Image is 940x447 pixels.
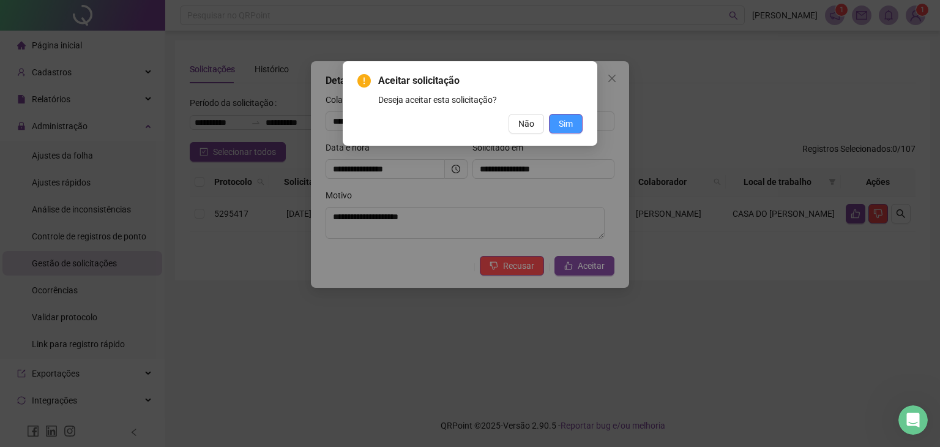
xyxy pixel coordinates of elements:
span: Sim [559,117,573,130]
span: Aceitar solicitação [378,73,583,88]
button: Sim [549,114,583,133]
button: Não [509,114,544,133]
div: Deseja aceitar esta solicitação? [378,93,583,107]
span: exclamation-circle [357,74,371,88]
iframe: Intercom live chat [898,405,928,435]
span: Não [518,117,534,130]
